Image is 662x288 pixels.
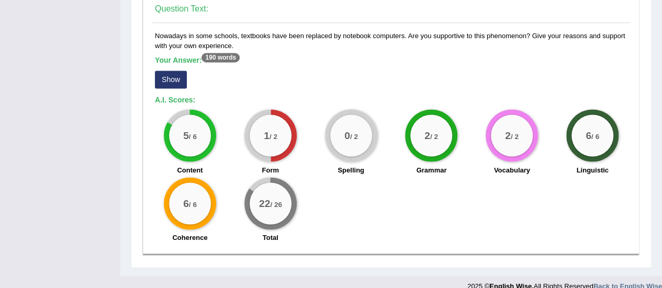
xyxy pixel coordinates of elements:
big: 1 [264,130,270,141]
b: Your Answer: [155,56,240,64]
small: / 2 [430,133,438,141]
label: Content [177,165,203,175]
label: Linguistic [576,165,608,175]
label: Form [262,165,279,175]
small: / 2 [270,133,277,141]
small: / 2 [350,133,357,141]
small: / 2 [511,133,519,141]
big: 2 [424,130,430,141]
label: Coherence [172,232,207,242]
div: Nowadays in some schools, textbooks have been replaced by notebook computers. Are you supportive ... [152,31,630,248]
big: 22 [259,197,270,209]
h4: Question Text: [155,4,627,14]
big: 2 [505,130,511,141]
label: Vocabulary [494,165,530,175]
big: 6 [586,130,591,141]
big: 5 [183,130,189,141]
b: A.I. Scores: [155,96,195,104]
label: Grammar [416,165,446,175]
small: / 6 [591,133,599,141]
label: Total [263,232,278,242]
big: 0 [344,130,350,141]
button: Show [155,71,187,88]
small: / 26 [270,200,282,208]
big: 6 [183,197,189,209]
sup: 190 words [201,53,240,62]
small: / 6 [189,200,197,208]
label: Spelling [338,165,364,175]
small: / 6 [189,133,197,141]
